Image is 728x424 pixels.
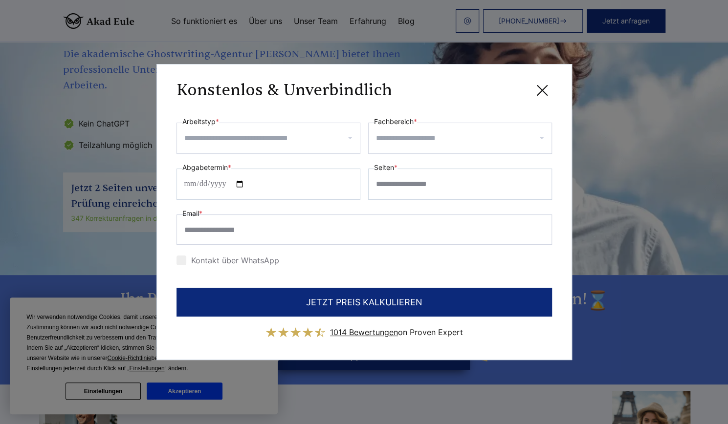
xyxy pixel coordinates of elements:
button: JETZT PREIS KALKULIEREN [176,288,552,317]
label: Arbeitstyp [182,116,219,127]
h3: Konstenlos & Unverbindlich [176,81,392,100]
label: Fachbereich [374,116,417,127]
div: on Proven Expert [330,324,463,340]
label: Email [182,208,202,219]
span: 1014 Bewertungen [330,327,398,337]
label: Kontakt über WhatsApp [176,255,279,265]
label: Abgabetermin [182,162,231,173]
label: Seiten [374,162,397,173]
